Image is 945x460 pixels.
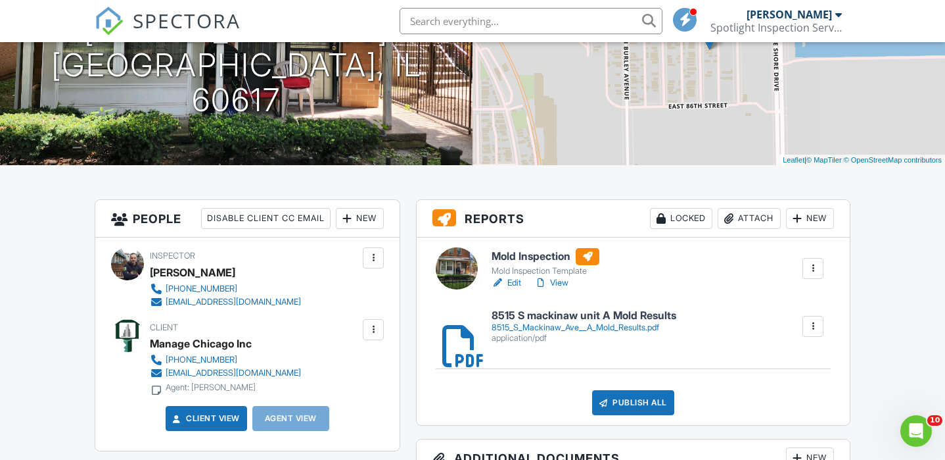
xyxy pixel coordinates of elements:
[166,284,237,294] div: [PHONE_NUMBER]
[492,276,521,290] a: Edit
[492,333,676,344] div: application/pdf
[650,208,712,229] div: Locked
[150,334,252,353] div: Manage Chicago Inc
[150,295,301,309] a: [EMAIL_ADDRESS][DOMAIN_NAME]
[710,21,842,34] div: Spotlight Inspection Services
[150,282,301,295] a: [PHONE_NUMBER]
[95,18,241,45] a: SPECTORA
[779,155,945,166] div: |
[166,368,301,378] div: [EMAIL_ADDRESS][DOMAIN_NAME]
[927,415,942,426] span: 10
[21,13,451,117] h1: [STREET_ADDRESS] [GEOGRAPHIC_DATA], IL 60617
[492,310,676,344] a: 8515 S mackinaw unit A Mold Results 8515_S_Mackinaw_Ave__A_Mold_Results.pdf application/pdf
[95,7,124,36] img: The Best Home Inspection Software - Spectora
[201,208,331,229] div: Disable Client CC Email
[166,297,301,307] div: [EMAIL_ADDRESS][DOMAIN_NAME]
[592,390,674,415] div: Publish All
[150,263,235,282] div: [PERSON_NAME]
[150,353,301,367] a: [PHONE_NUMBER]
[492,310,676,322] h6: 8515 S mackinaw unit A Mold Results
[166,355,237,365] div: [PHONE_NUMBER]
[844,156,942,164] a: © OpenStreetMap contributors
[900,415,932,447] iframe: Intercom live chat
[492,248,599,265] h6: Mold Inspection
[534,276,568,290] a: View
[166,382,256,393] div: Agent: [PERSON_NAME]
[95,200,400,238] h3: People
[492,266,599,276] div: Mold Inspection Template
[170,412,240,425] a: Client View
[492,322,676,333] div: 8515_S_Mackinaw_Ave__A_Mold_Results.pdf
[783,156,804,164] a: Leaflet
[786,208,834,229] div: New
[336,208,384,229] div: New
[133,7,241,34] span: SPECTORA
[150,367,301,380] a: [EMAIL_ADDRESS][DOMAIN_NAME]
[492,248,599,277] a: Mold Inspection Mold Inspection Template
[150,251,195,261] span: Inspector
[417,200,850,238] h3: Reports
[747,8,832,21] div: [PERSON_NAME]
[806,156,842,164] a: © MapTiler
[150,322,178,332] span: Client
[400,8,662,34] input: Search everything...
[718,208,781,229] div: Attach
